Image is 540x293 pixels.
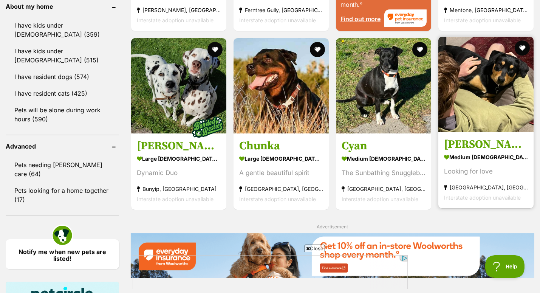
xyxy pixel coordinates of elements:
[444,167,528,177] div: Looking for love
[317,224,348,229] span: Advertisement
[239,139,323,153] h3: Chunka
[137,184,221,194] strong: Bunyip, [GEOGRAPHIC_DATA]
[239,168,323,178] div: A gentle beautiful spirit
[239,184,323,194] strong: [GEOGRAPHIC_DATA], [GEOGRAPHIC_DATA]
[137,196,214,203] span: Interstate adoption unavailable
[444,183,528,193] strong: [GEOGRAPHIC_DATA], [GEOGRAPHIC_DATA]
[239,17,316,23] span: Interstate adoption unavailable
[336,133,431,210] a: Cyan medium [DEMOGRAPHIC_DATA] Dog The Sunbathing Snugglebug [GEOGRAPHIC_DATA], [GEOGRAPHIC_DATA]...
[342,196,418,203] span: Interstate adoption unavailable
[310,42,325,57] button: favourite
[6,85,119,101] a: I have resident cats (425)
[6,102,119,127] a: Pets will be alone during work hours (590)
[239,5,323,15] strong: Ferntree Gully, [GEOGRAPHIC_DATA]
[6,3,119,10] header: About my home
[444,5,528,15] strong: Mentone, [GEOGRAPHIC_DATA]
[515,40,530,56] button: favourite
[137,153,221,164] strong: large [DEMOGRAPHIC_DATA] Dog
[130,233,534,279] a: Everyday Insurance promotional banner
[133,255,408,289] iframe: Advertisement
[6,183,119,208] a: Pets looking for a home together (17)
[137,168,221,178] div: Dynamic Duo
[131,38,226,133] img: Brosnan & DiCaprio - Dalmatian Dog
[234,133,329,210] a: Chunka large [DEMOGRAPHIC_DATA] Dog A gentle beautiful spirit [GEOGRAPHIC_DATA], [GEOGRAPHIC_DATA...
[189,109,226,146] img: bonded besties
[438,37,534,132] img: Charlemagne - Australian Kelpie x Labrador Retriever Dog
[6,157,119,182] a: Pets needing [PERSON_NAME] care (64)
[137,17,214,23] span: Interstate adoption unavailable
[336,38,431,133] img: Cyan - Mastiff Dog
[342,139,426,153] h3: Cyan
[6,239,119,269] a: Notify me when new pets are listed!
[130,233,534,278] img: Everyday Insurance promotional banner
[444,17,521,23] span: Interstate adoption unavailable
[444,138,528,152] h3: [PERSON_NAME]
[239,196,316,203] span: Interstate adoption unavailable
[137,139,221,153] h3: [PERSON_NAME] & [PERSON_NAME]
[342,153,426,164] strong: medium [DEMOGRAPHIC_DATA] Dog
[444,195,521,201] span: Interstate adoption unavailable
[412,42,427,57] button: favourite
[438,132,534,209] a: [PERSON_NAME] medium [DEMOGRAPHIC_DATA] Dog Looking for love [GEOGRAPHIC_DATA], [GEOGRAPHIC_DATA]...
[234,38,329,133] img: Chunka - Rottweiler Dog
[305,245,325,252] span: Close
[444,152,528,163] strong: medium [DEMOGRAPHIC_DATA] Dog
[342,168,426,178] div: The Sunbathing Snugglebug
[6,143,119,150] header: Advanced
[131,133,226,210] a: [PERSON_NAME] & [PERSON_NAME] large [DEMOGRAPHIC_DATA] Dog Dynamic Duo Bunyip, [GEOGRAPHIC_DATA] ...
[239,153,323,164] strong: large [DEMOGRAPHIC_DATA] Dog
[6,43,119,68] a: I have kids under [DEMOGRAPHIC_DATA] (515)
[6,69,119,85] a: I have resident dogs (574)
[485,255,525,278] iframe: Help Scout Beacon - Open
[6,17,119,42] a: I have kids under [DEMOGRAPHIC_DATA] (359)
[342,184,426,194] strong: [GEOGRAPHIC_DATA], [GEOGRAPHIC_DATA]
[137,5,221,15] strong: [PERSON_NAME], [GEOGRAPHIC_DATA]
[207,42,223,57] button: favourite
